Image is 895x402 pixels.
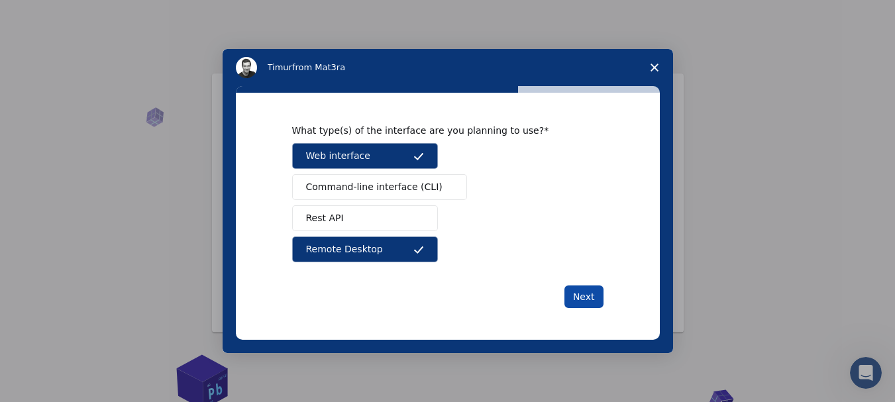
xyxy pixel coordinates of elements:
span: Support [26,9,74,21]
img: Profile image for Timur [236,57,257,78]
span: Close survey [636,49,673,86]
span: Remote Desktop [306,242,383,256]
span: Timur [268,62,292,72]
button: Rest API [292,205,438,231]
span: from Mat3ra [292,62,345,72]
span: Web interface [306,149,370,163]
button: Command-line interface (CLI) [292,174,467,200]
button: Web interface [292,143,438,169]
span: Rest API [306,211,344,225]
button: Next [564,285,604,308]
span: Command-line interface (CLI) [306,180,443,194]
button: Remote Desktop [292,236,438,262]
div: What type(s) of the interface are you planning to use? [292,125,584,136]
